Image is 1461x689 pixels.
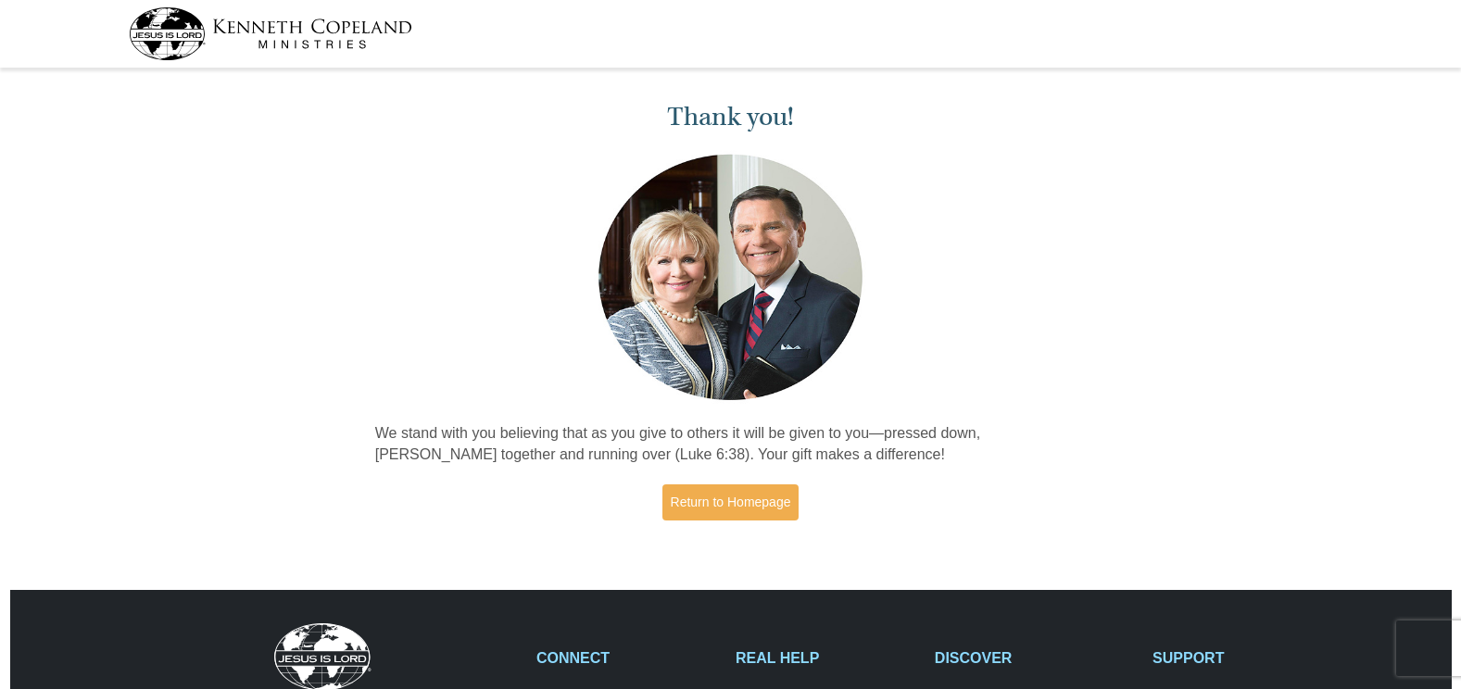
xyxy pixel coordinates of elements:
img: kcm-header-logo.svg [129,7,412,60]
h1: Thank you! [375,102,1087,132]
h2: DISCOVER [935,649,1133,667]
p: We stand with you believing that as you give to others it will be given to you—pressed down, [PER... [375,423,1087,466]
h2: REAL HELP [736,649,915,667]
h2: CONNECT [536,649,716,667]
img: Kenneth and Gloria [594,150,867,405]
h2: SUPPORT [1152,649,1332,667]
a: Return to Homepage [662,484,800,520]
